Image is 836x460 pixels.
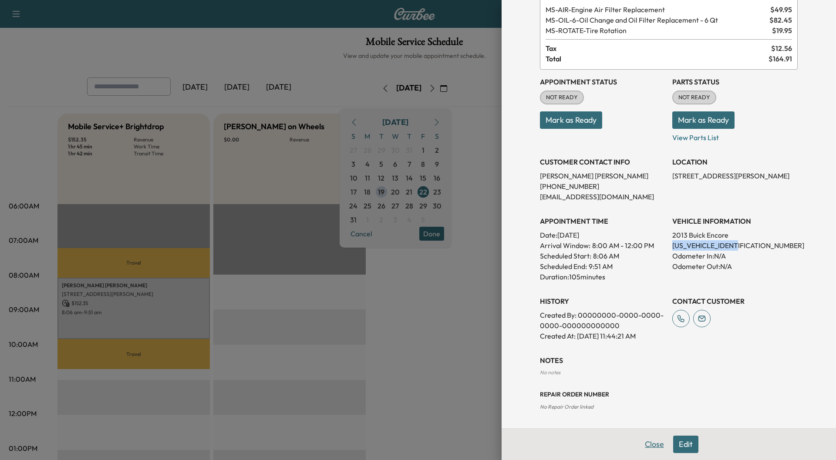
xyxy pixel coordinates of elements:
[546,25,769,36] span: Tire Rotation
[770,4,792,15] span: $ 49.95
[769,54,792,64] span: $ 164.91
[672,171,798,181] p: [STREET_ADDRESS][PERSON_NAME]
[672,240,798,251] p: [US_VEHICLE_IDENTIFICATION_NUMBER]
[540,272,665,282] p: Duration: 105 minutes
[540,111,602,129] button: Mark as Ready
[593,251,619,261] p: 8:06 AM
[772,25,792,36] span: $ 19.95
[672,111,735,129] button: Mark as Ready
[769,15,792,25] span: $ 82.45
[540,355,798,366] h3: NOTES
[546,15,766,25] span: Oil Change and Oil Filter Replacement - 6 Qt
[540,230,665,240] p: Date: [DATE]
[546,54,769,64] span: Total
[672,77,798,87] h3: Parts Status
[672,216,798,226] h3: VEHICLE INFORMATION
[672,230,798,240] p: 2013 Buick Encore
[540,403,593,410] span: No Repair Order linked
[673,436,698,453] button: Edit
[540,191,665,202] p: [EMAIL_ADDRESS][DOMAIN_NAME]
[540,369,798,376] div: No notes
[540,240,665,251] p: Arrival Window:
[540,251,591,261] p: Scheduled Start:
[540,331,665,341] p: Created At : [DATE] 11:44:21 AM
[672,261,798,272] p: Odometer Out: N/A
[672,251,798,261] p: Odometer In: N/A
[672,129,798,143] p: View Parts List
[546,43,771,54] span: Tax
[540,296,665,306] h3: History
[540,181,665,191] p: [PHONE_NUMBER]
[673,93,715,102] span: NOT READY
[771,43,792,54] span: $ 12.56
[540,171,665,181] p: [PERSON_NAME] [PERSON_NAME]
[592,240,654,251] span: 8:00 AM - 12:00 PM
[540,77,665,87] h3: Appointment Status
[540,261,587,272] p: Scheduled End:
[672,157,798,167] h3: LOCATION
[540,216,665,226] h3: APPOINTMENT TIME
[672,296,798,306] h3: CONTACT CUSTOMER
[540,390,798,399] h3: Repair Order number
[546,4,767,15] span: Engine Air Filter Replacement
[541,93,583,102] span: NOT READY
[540,310,665,331] p: Created By : 00000000-0000-0000-0000-000000000000
[639,436,670,453] button: Close
[589,261,613,272] p: 9:51 AM
[540,157,665,167] h3: CUSTOMER CONTACT INFO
